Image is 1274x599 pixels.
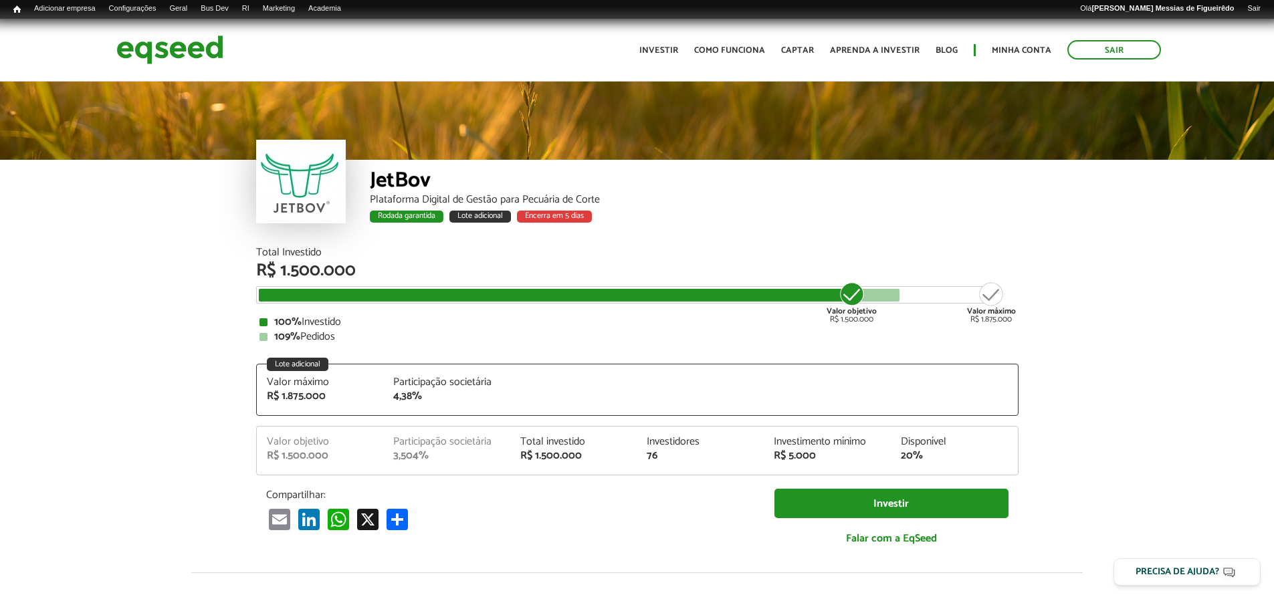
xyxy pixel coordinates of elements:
[694,46,765,55] a: Como funciona
[1073,3,1241,14] a: Olá[PERSON_NAME] Messias de Figueirêdo
[830,46,920,55] a: Aprenda a investir
[267,391,374,402] div: R$ 1.875.000
[163,3,194,14] a: Geral
[267,358,328,371] div: Lote adicional
[936,46,958,55] a: Blog
[520,451,627,461] div: R$ 1.500.000
[639,46,678,55] a: Investir
[256,247,1019,258] div: Total Investido
[235,3,256,14] a: RI
[901,451,1008,461] div: 20%
[256,262,1019,279] div: R$ 1.500.000
[7,3,27,16] a: Início
[267,437,374,447] div: Valor objetivo
[370,170,1019,195] div: JetBov
[370,211,443,223] div: Rodada garantida
[274,328,300,346] strong: 109%
[102,3,163,14] a: Configurações
[354,508,381,530] a: X
[992,46,1051,55] a: Minha conta
[370,195,1019,205] div: Plataforma Digital de Gestão para Pecuária de Corte
[393,391,500,402] div: 4,38%
[325,508,352,530] a: WhatsApp
[393,377,500,388] div: Participação societária
[13,5,21,14] span: Início
[393,437,500,447] div: Participação societária
[647,451,754,461] div: 76
[384,508,411,530] a: Share
[27,3,102,14] a: Adicionar empresa
[1091,4,1234,12] strong: [PERSON_NAME] Messias de Figueirêdo
[296,508,322,530] a: LinkedIn
[274,313,302,331] strong: 100%
[259,332,1015,342] div: Pedidos
[116,32,223,68] img: EqSeed
[781,46,814,55] a: Captar
[266,508,293,530] a: Email
[302,3,348,14] a: Academia
[517,211,592,223] div: Encerra em 5 dias
[267,377,374,388] div: Valor máximo
[774,451,881,461] div: R$ 5.000
[266,489,754,501] p: Compartilhar:
[647,437,754,447] div: Investidores
[901,437,1008,447] div: Disponível
[774,437,881,447] div: Investimento mínimo
[774,525,1008,552] a: Falar com a EqSeed
[259,317,1015,328] div: Investido
[774,489,1008,519] a: Investir
[967,305,1016,318] strong: Valor máximo
[449,211,511,223] div: Lote adicional
[520,437,627,447] div: Total investido
[194,3,235,14] a: Bus Dev
[967,281,1016,324] div: R$ 1.875.000
[1241,3,1267,14] a: Sair
[827,305,877,318] strong: Valor objetivo
[256,3,302,14] a: Marketing
[827,281,877,324] div: R$ 1.500.000
[393,451,500,461] div: 3,504%
[267,451,374,461] div: R$ 1.500.000
[1067,40,1161,59] a: Sair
